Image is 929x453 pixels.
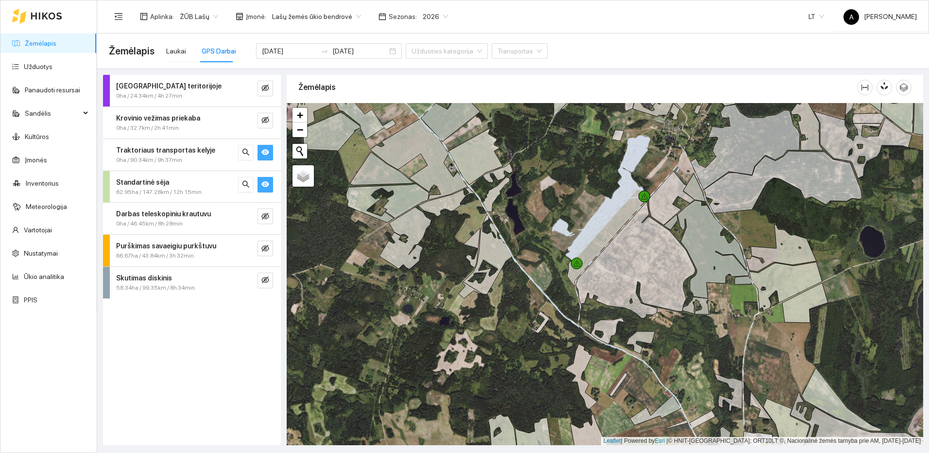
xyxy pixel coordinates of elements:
[26,179,59,187] a: Inventorius
[116,156,182,165] span: 0ha / 90.34km / 9h 37min
[109,43,155,59] span: Žemėlapis
[24,273,64,280] a: Ūkio analitika
[655,437,665,444] a: Esri
[24,249,58,257] a: Nustatymai
[103,267,281,298] div: Skutimas diskinis58.34ha / 99.35km / 8h 34mineye-invisible
[389,11,417,22] span: Sezonas :
[603,437,621,444] a: Leaflet
[258,177,273,192] button: eye
[292,144,307,158] button: Initiate a new search
[150,11,174,22] span: Aplinka :
[332,46,387,56] input: Pabaigos data
[24,296,37,304] a: PPIS
[24,63,52,70] a: Užduotys
[258,241,273,256] button: eye-invisible
[116,146,215,154] strong: Traktoriaus transportas kelyje
[140,13,148,20] span: layout
[261,276,269,285] span: eye-invisible
[25,133,49,140] a: Kultūros
[116,274,172,282] strong: Skutimas diskinis
[236,13,243,20] span: shop
[180,9,218,24] span: ŽŪB Lašų
[258,209,273,224] button: eye-invisible
[297,123,303,136] span: −
[238,177,254,192] button: search
[103,203,281,234] div: Darbas teleskopiniu krautuvu0ha / 46.45km / 8h 28mineye-invisible
[258,273,273,288] button: eye-invisible
[25,156,47,164] a: Įmonės
[116,251,194,261] span: 66.67ha / 43.84km / 3h 32min
[262,46,317,56] input: Pradžios data
[261,244,269,254] span: eye-invisible
[114,12,123,21] span: menu-fold
[103,107,281,139] div: Krovinio vežimas priekaba0ha / 32.7km / 2h 41mineye-invisible
[246,11,266,22] span: Įmonė :
[116,283,195,293] span: 58.34ha / 99.35km / 8h 34min
[849,9,854,25] span: A
[261,148,269,157] span: eye
[297,109,303,121] span: +
[116,91,182,101] span: 0ha / 24.34km / 4h 27min
[601,437,923,445] div: | Powered by © HNIT-[GEOGRAPHIC_DATA]; ORT10LT ©, Nacionalinė žemės tarnyba prie AM, [DATE]-[DATE]
[261,116,269,125] span: eye-invisible
[26,203,67,210] a: Meteorologija
[25,104,80,123] span: Sandėlis
[202,46,236,56] div: GPS Darbai
[261,212,269,222] span: eye-invisible
[103,75,281,106] div: [GEOGRAPHIC_DATA] teritorijoje0ha / 24.34km / 4h 27mineye-invisible
[258,145,273,160] button: eye
[166,46,186,56] div: Laukai
[298,73,857,101] div: Žemėlapis
[423,9,448,24] span: 2026
[857,80,873,95] button: column-width
[24,226,52,234] a: Vartotojai
[25,39,56,47] a: Žemėlapis
[116,242,216,250] strong: Purškimas savaeigiu purkštuvu
[292,165,314,187] a: Layers
[858,84,872,91] span: column-width
[116,114,200,122] strong: Krovinio vežimas priekaba
[109,7,128,26] button: menu-fold
[378,13,386,20] span: calendar
[321,47,328,55] span: to
[103,139,281,171] div: Traktoriaus transportas kelyje0ha / 90.34km / 9h 37minsearcheye
[116,210,211,218] strong: Darbas teleskopiniu krautuvu
[103,171,281,203] div: Standartinė sėja62.95ha / 147.28km / 12h 15minsearcheye
[258,113,273,128] button: eye-invisible
[116,123,179,133] span: 0ha / 32.7km / 2h 41min
[843,13,917,20] span: [PERSON_NAME]
[321,47,328,55] span: swap-right
[809,9,824,24] span: LT
[25,86,80,94] a: Panaudoti resursai
[116,219,183,228] span: 0ha / 46.45km / 8h 28min
[258,81,273,96] button: eye-invisible
[292,122,307,137] a: Zoom out
[292,108,307,122] a: Zoom in
[242,148,250,157] span: search
[242,180,250,190] span: search
[116,188,202,197] span: 62.95ha / 147.28km / 12h 15min
[272,9,361,24] span: Lašų žemės ūkio bendrovė
[116,178,169,186] strong: Standartinė sėja
[261,180,269,190] span: eye
[238,145,254,160] button: search
[261,84,269,93] span: eye-invisible
[103,235,281,266] div: Purškimas savaeigiu purkštuvu66.67ha / 43.84km / 3h 32mineye-invisible
[667,437,668,444] span: |
[116,82,222,90] strong: [GEOGRAPHIC_DATA] teritorijoje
